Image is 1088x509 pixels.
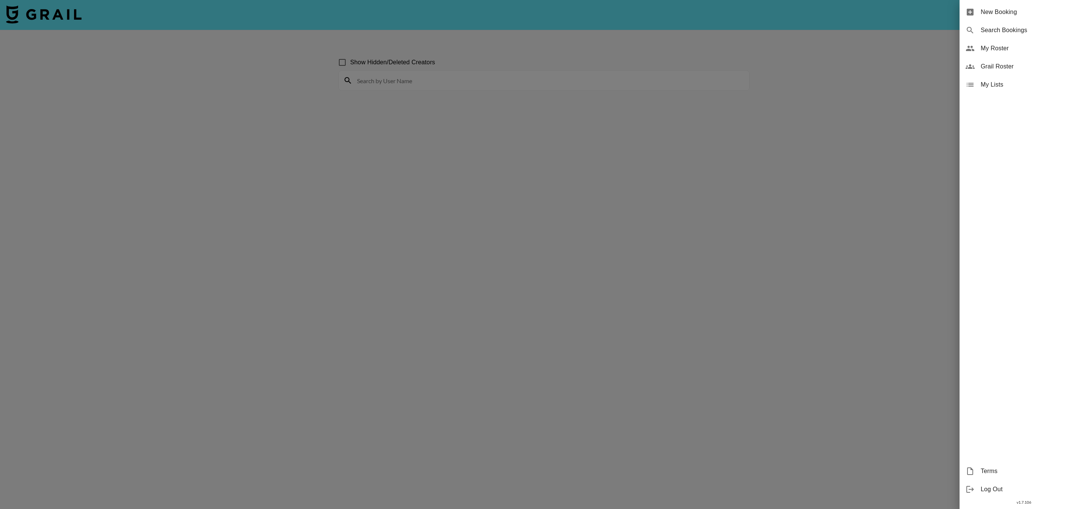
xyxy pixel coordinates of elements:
[960,498,1088,506] div: v 1.7.106
[960,462,1088,480] div: Terms
[981,467,1082,476] span: Terms
[960,3,1088,21] div: New Booking
[981,8,1082,17] span: New Booking
[981,80,1082,89] span: My Lists
[981,485,1082,494] span: Log Out
[960,76,1088,94] div: My Lists
[981,62,1082,71] span: Grail Roster
[981,26,1082,35] span: Search Bookings
[960,21,1088,39] div: Search Bookings
[960,480,1088,498] div: Log Out
[960,57,1088,76] div: Grail Roster
[981,44,1082,53] span: My Roster
[960,39,1088,57] div: My Roster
